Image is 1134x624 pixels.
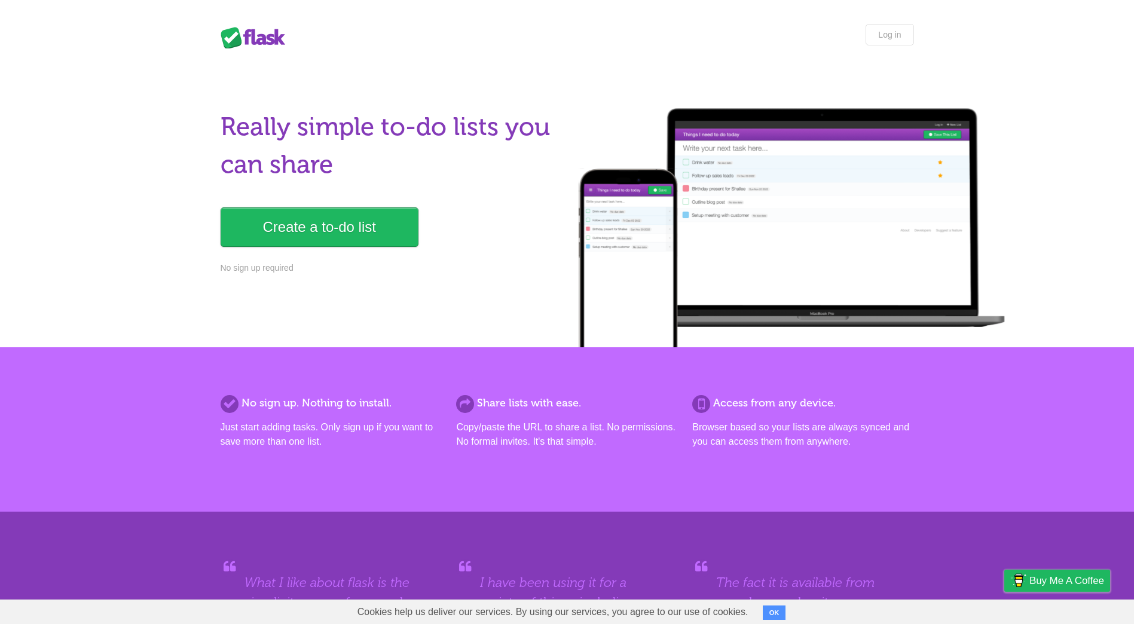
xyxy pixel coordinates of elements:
[456,420,677,449] p: Copy/paste the URL to share a list. No permissions. No formal invites. It's that simple.
[221,262,560,274] p: No sign up required
[456,395,677,411] h2: Share lists with ease.
[221,395,442,411] h2: No sign up. Nothing to install.
[221,27,292,48] div: Flask Lists
[763,605,786,620] button: OK
[221,207,418,247] a: Create a to-do list
[1029,570,1104,591] span: Buy me a coffee
[221,108,560,183] h1: Really simple to-do lists you can share
[692,395,913,411] h2: Access from any device.
[221,420,442,449] p: Just start adding tasks. Only sign up if you want to save more than one list.
[866,24,913,45] a: Log in
[1004,570,1110,592] a: Buy me a coffee
[692,420,913,449] p: Browser based so your lists are always synced and you can access them from anywhere.
[346,600,760,624] span: Cookies help us deliver our services. By using our services, you agree to our use of cookies.
[1010,570,1026,591] img: Buy me a coffee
